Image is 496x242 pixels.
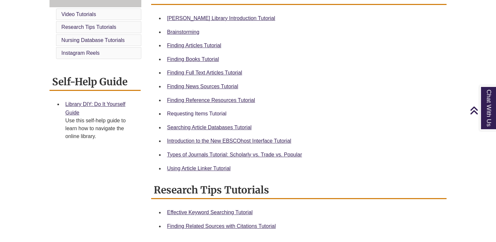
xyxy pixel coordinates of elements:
[61,37,125,43] a: Nursing Database Tutorials
[167,70,242,75] a: Finding Full Text Articles Tutorial
[167,56,219,62] a: Finding Books Tutorial
[167,84,238,89] a: Finding News Sources Tutorial
[167,97,255,103] a: Finding Reference Resources Tutorial
[65,101,125,115] a: Library DIY: Do It Yourself Guide
[151,182,446,199] h2: Research Tips Tutorials
[167,111,226,116] a: Requesting Items Tutorial
[470,106,494,115] a: Back to Top
[61,11,96,17] a: Video Tutorials
[167,29,199,35] a: Brainstorming
[61,50,100,56] a: Instagram Reels
[167,210,252,215] a: Effective Keyword Searching Tutorial
[167,15,275,21] a: [PERSON_NAME] Library Introduction Tutorial
[65,117,135,140] div: Use this self-help guide to learn how to navigate the online library.
[61,24,116,30] a: Research Tips Tutorials
[167,43,221,48] a: Finding Articles Tutorial
[167,166,230,171] a: Using Article Linker Tutorial
[50,73,141,91] h2: Self-Help Guide
[167,138,291,144] a: Introduction to the New EBSCOhost Interface Tutorial
[167,223,276,229] a: Finding Related Sources with Citations Tutorial
[167,125,251,130] a: Searching Article Databases Tutorial
[167,152,302,157] a: Types of Journals Tutorial: Scholarly vs. Trade vs. Popular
